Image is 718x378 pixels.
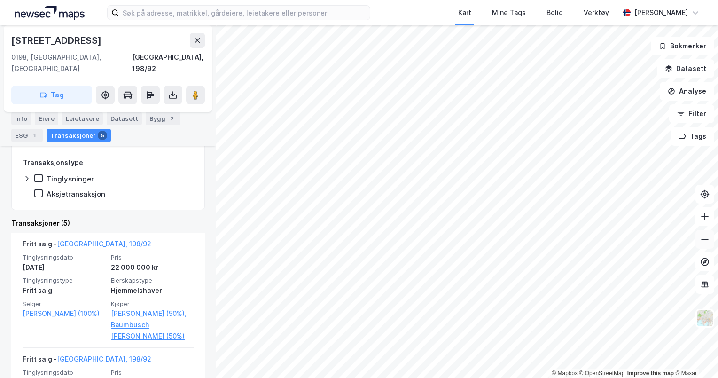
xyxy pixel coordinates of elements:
div: Bygg [146,112,180,125]
span: Pris [111,253,194,261]
img: Z [696,309,714,327]
button: Tags [671,127,714,146]
div: Fritt salg - [23,238,151,253]
a: Baumbusch [PERSON_NAME] (50%) [111,319,194,342]
a: [PERSON_NAME] (50%), [111,308,194,319]
div: Info [11,112,31,125]
span: Tinglysningstype [23,276,105,284]
a: [GEOGRAPHIC_DATA], 198/92 [57,355,151,363]
span: Kjøper [111,300,194,308]
div: Bolig [546,7,563,18]
div: Tinglysninger [47,174,94,183]
div: [PERSON_NAME] [634,7,688,18]
span: Tinglysningsdato [23,369,105,377]
button: Tag [11,86,92,104]
span: Selger [23,300,105,308]
a: [PERSON_NAME] (100%) [23,308,105,319]
button: Bokmerker [651,37,714,55]
span: Eierskapstype [111,276,194,284]
div: [DATE] [23,262,105,273]
span: Tinglysningsdato [23,253,105,261]
div: Datasett [107,112,142,125]
div: 22 000 000 kr [111,262,194,273]
button: Datasett [657,59,714,78]
img: logo.a4113a55bc3d86da70a041830d287a7e.svg [15,6,85,20]
span: Pris [111,369,194,377]
div: Transaksjoner (5) [11,218,205,229]
div: Transaksjoner [47,129,111,142]
div: Verktøy [584,7,609,18]
div: Fritt salg - [23,354,151,369]
div: 1 [30,131,39,140]
div: 2 [167,114,177,123]
div: 0198, [GEOGRAPHIC_DATA], [GEOGRAPHIC_DATA] [11,52,132,74]
button: Filter [669,104,714,123]
div: 5 [98,131,107,140]
a: Mapbox [552,370,578,377]
div: Fritt salg [23,285,105,296]
div: Transaksjonstype [23,157,83,168]
div: Kart [458,7,471,18]
input: Søk på adresse, matrikkel, gårdeiere, leietakere eller personer [119,6,370,20]
iframe: Chat Widget [671,333,718,378]
a: [GEOGRAPHIC_DATA], 198/92 [57,240,151,248]
div: ESG [11,129,43,142]
button: Analyse [660,82,714,101]
div: Mine Tags [492,7,526,18]
a: OpenStreetMap [579,370,625,377]
div: Eiere [35,112,58,125]
div: Hjemmelshaver [111,285,194,296]
div: Aksjetransaksjon [47,189,105,198]
div: [GEOGRAPHIC_DATA], 198/92 [132,52,205,74]
div: Leietakere [62,112,103,125]
a: Improve this map [627,370,674,377]
div: [STREET_ADDRESS] [11,33,103,48]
